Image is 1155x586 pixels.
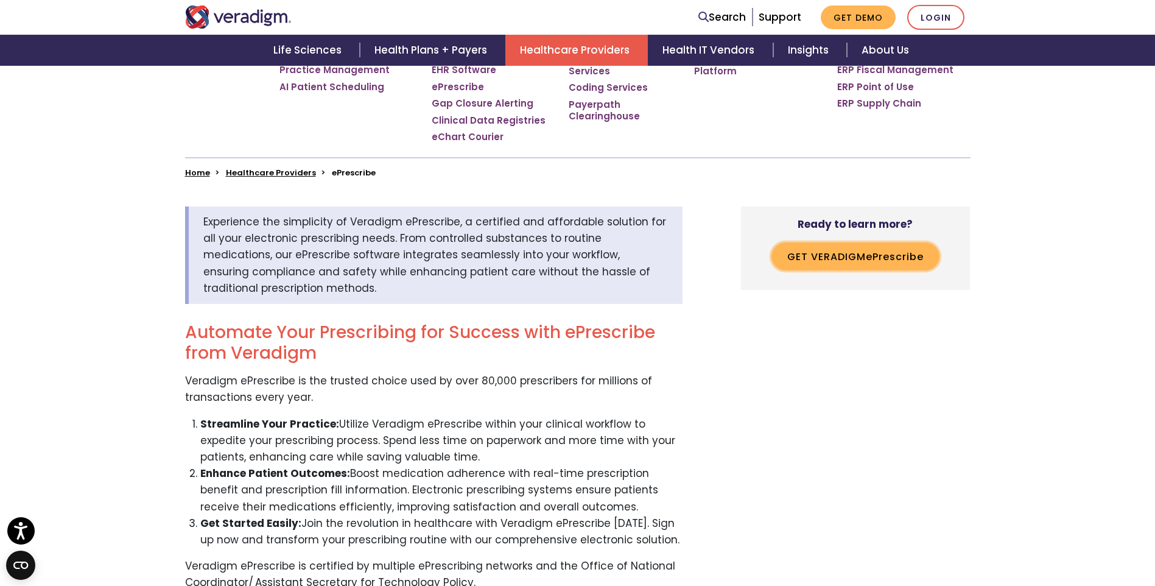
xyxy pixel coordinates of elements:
[360,35,505,66] a: Health Plans + Payers
[200,465,683,515] li: Boost medication adherence with real-time prescription benefit and prescription fill information....
[773,35,847,66] a: Insights
[259,35,360,66] a: Life Sciences
[505,35,648,66] a: Healthcare Providers
[694,53,819,77] a: Patient Engagement Platform
[203,214,666,295] span: Experience the simplicity of Veradigm ePrescribe, a certified and affordable solution for all you...
[569,82,648,94] a: Coding Services
[226,167,316,178] a: Healthcare Providers
[185,5,292,29] img: Veradigm logo
[200,515,683,548] li: Join the revolution in healthcare with Veradigm ePrescribe [DATE]. Sign up now and transform your...
[759,10,801,24] a: Support
[913,169,1140,571] iframe: Drift Chat Widget
[907,5,964,30] a: Login
[6,551,35,580] button: Open CMP widget
[185,322,683,363] h2: Automate Your Prescribing for Success with ePrescribe from Veradigm
[798,217,913,231] strong: Ready to learn more?
[837,81,914,93] a: ERP Point of Use
[569,99,675,122] a: Payerpath Clearinghouse
[569,53,675,77] a: Revenue Cycle Services
[771,242,939,270] button: Get VeradigmePrescribe
[847,35,924,66] a: About Us
[432,81,484,93] a: ePrescribe
[648,35,773,66] a: Health IT Vendors
[200,416,683,466] li: Utilize Veradigm ePrescribe within your clinical workflow to expedite your prescribing process. S...
[200,516,301,531] strong: Get Started Easily:
[432,115,546,127] a: Clinical Data Registries
[837,64,953,76] a: ERP Fiscal Management
[185,167,210,178] a: Home
[432,64,496,76] a: EHR Software
[432,97,533,110] a: Gap Closure Alerting
[185,373,683,406] p: Veradigm ePrescribe is the trusted choice used by over 80,000 prescribers for millions of transac...
[200,417,339,431] strong: Streamline Your Practice:
[698,9,746,26] a: Search
[837,97,921,110] a: ERP Supply Chain
[200,466,350,481] strong: Enhance Patient Outcomes:
[821,5,896,29] a: Get Demo
[279,81,384,93] a: AI Patient Scheduling
[432,131,504,143] a: eChart Courier
[279,64,390,76] a: Practice Management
